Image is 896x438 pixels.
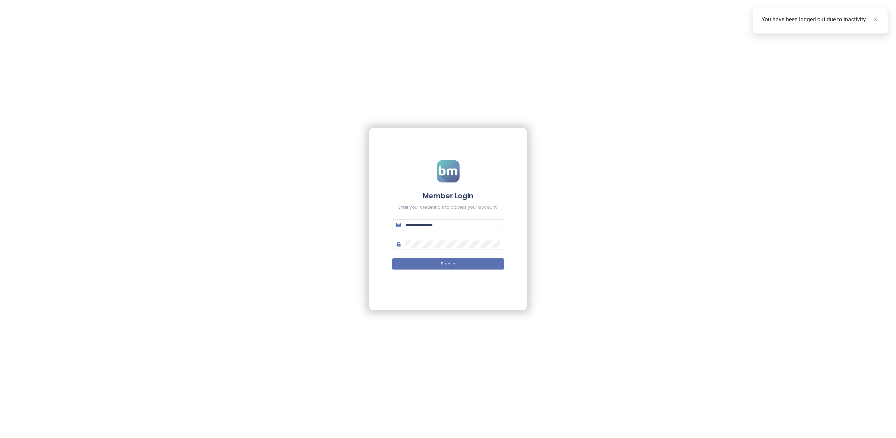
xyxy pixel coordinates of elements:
[392,191,504,201] h4: Member Login
[392,204,504,211] div: Enter your credentials to access your account.
[873,17,878,22] span: close
[437,160,460,182] img: logo
[762,15,879,24] div: You have been logged out due to inactivity.
[396,222,401,227] span: mail
[392,258,504,270] button: Sign In
[441,261,455,267] span: Sign In
[396,242,401,247] span: lock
